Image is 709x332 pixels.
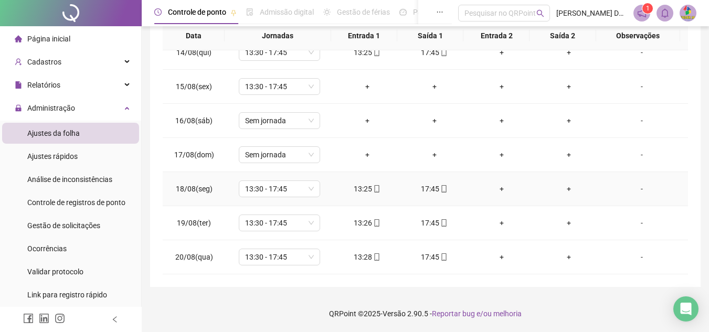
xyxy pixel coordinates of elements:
[477,149,527,160] div: +
[477,81,527,92] div: +
[544,251,594,263] div: +
[409,183,460,195] div: 17:45
[637,8,647,18] span: notification
[174,151,214,159] span: 17/08(dom)
[55,313,65,324] span: instagram
[337,8,390,16] span: Gestão de férias
[409,81,460,92] div: +
[245,79,314,94] span: 13:30 - 17:45
[439,219,448,227] span: mobile
[245,249,314,265] span: 13:30 - 17:45
[436,8,443,16] span: ellipsis
[176,185,213,193] span: 18/08(seg)
[383,309,406,318] span: Versão
[27,58,61,66] span: Cadastros
[27,244,67,253] span: Ocorrências
[432,309,522,318] span: Reportar bug e/ou melhoria
[245,45,314,60] span: 13:30 - 17:45
[245,113,314,128] span: Sem jornada
[15,81,22,89] span: file
[463,22,530,50] th: Entrada 2
[27,291,107,299] span: Link para registro rápido
[27,129,80,137] span: Ajustes da folha
[27,152,78,160] span: Ajustes rápidos
[409,251,460,263] div: 17:45
[342,81,393,92] div: +
[177,219,211,227] span: 19/08(ter)
[673,296,699,322] div: Open Intercom Messenger
[611,149,673,160] div: -
[142,295,709,332] footer: QRPoint © 2025 - 2.90.5 -
[15,104,22,112] span: lock
[605,30,672,41] span: Observações
[536,9,544,17] span: search
[15,58,22,66] span: user-add
[544,81,594,92] div: +
[397,22,463,50] th: Saída 1
[246,8,253,16] span: file-done
[39,313,49,324] span: linkedin
[245,147,314,163] span: Sem jornada
[611,47,673,58] div: -
[342,217,393,229] div: 13:26
[556,7,627,19] span: [PERSON_NAME] DA - [PERSON_NAME]
[642,3,653,14] sup: 1
[544,149,594,160] div: +
[372,253,380,261] span: mobile
[660,8,670,18] span: bell
[27,221,100,230] span: Gestão de solicitações
[544,47,594,58] div: +
[372,185,380,192] span: mobile
[611,251,673,263] div: -
[27,81,60,89] span: Relatórios
[409,149,460,160] div: +
[175,253,213,261] span: 20/08(qua)
[245,215,314,231] span: 13:30 - 17:45
[477,47,527,58] div: +
[477,183,527,195] div: +
[439,253,448,261] span: mobile
[176,48,211,57] span: 14/08(qui)
[245,181,314,197] span: 13:30 - 17:45
[27,104,75,112] span: Administração
[342,115,393,126] div: +
[225,22,331,50] th: Jornadas
[611,217,673,229] div: -
[260,8,314,16] span: Admissão digital
[331,22,397,50] th: Entrada 1
[27,35,70,43] span: Página inicial
[163,22,225,50] th: Data
[342,183,393,195] div: 13:25
[544,183,594,195] div: +
[413,8,454,16] span: Painel do DP
[596,22,680,50] th: Observações
[342,47,393,58] div: 13:25
[342,149,393,160] div: +
[27,198,125,207] span: Controle de registros de ponto
[477,251,527,263] div: +
[477,115,527,126] div: +
[611,183,673,195] div: -
[611,81,673,92] div: -
[372,219,380,227] span: mobile
[409,217,460,229] div: 17:45
[544,115,594,126] div: +
[168,8,226,16] span: Controle de ponto
[111,316,119,323] span: left
[544,217,594,229] div: +
[680,5,696,21] img: 47503
[439,49,448,56] span: mobile
[27,175,112,184] span: Análise de inconsistências
[27,267,83,276] span: Validar protocolo
[611,115,673,126] div: -
[477,217,527,229] div: +
[23,313,34,324] span: facebook
[399,8,407,16] span: dashboard
[175,116,213,125] span: 16/08(sáb)
[154,8,162,16] span: clock-circle
[323,8,331,16] span: sun
[409,47,460,58] div: 17:45
[530,22,596,50] th: Saída 2
[646,5,650,12] span: 1
[230,9,237,16] span: pushpin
